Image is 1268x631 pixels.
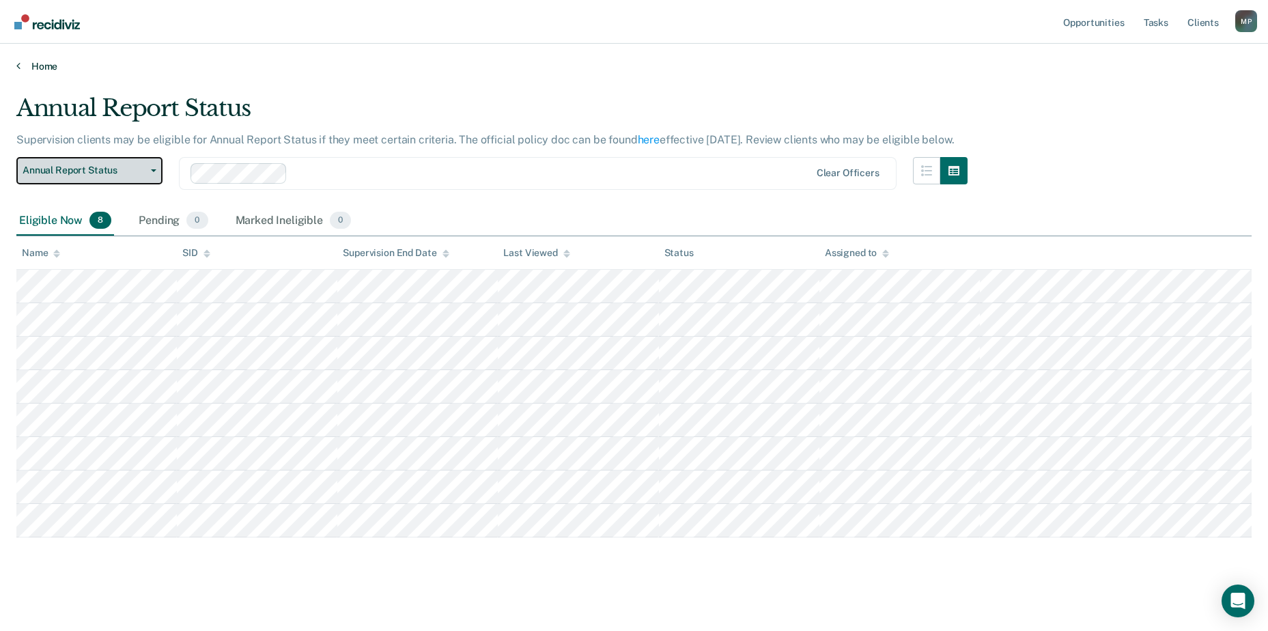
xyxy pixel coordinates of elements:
[1222,585,1254,617] div: Open Intercom Messenger
[1235,10,1257,32] div: M P
[182,247,210,259] div: SID
[233,206,354,236] div: Marked Ineligible0
[14,14,80,29] img: Recidiviz
[16,60,1252,72] a: Home
[23,165,145,176] span: Annual Report Status
[186,212,208,229] span: 0
[503,247,569,259] div: Last Viewed
[22,247,60,259] div: Name
[16,94,968,133] div: Annual Report Status
[664,247,694,259] div: Status
[136,206,210,236] div: Pending0
[1235,10,1257,32] button: Profile dropdown button
[16,206,114,236] div: Eligible Now8
[817,167,879,179] div: Clear officers
[16,157,163,184] button: Annual Report Status
[638,133,660,146] a: here
[330,212,351,229] span: 0
[343,247,449,259] div: Supervision End Date
[825,247,889,259] div: Assigned to
[16,133,954,146] p: Supervision clients may be eligible for Annual Report Status if they meet certain criteria. The o...
[89,212,111,229] span: 8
